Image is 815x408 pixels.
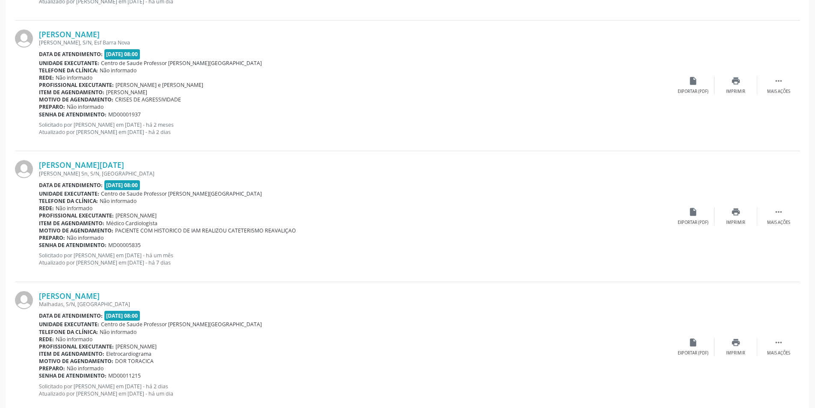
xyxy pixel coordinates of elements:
span: [PERSON_NAME] [116,212,157,219]
b: Telefone da clínica: [39,67,98,74]
span: Eletrocardiograma [106,350,151,357]
span: CRISES DE AGRESSIVIDADE [115,96,181,103]
span: Não informado [100,197,136,205]
div: Malhadas, S/N, [GEOGRAPHIC_DATA] [39,301,672,308]
span: PACIENTE COM HISTORICO DE IAM REALIZOU CATETERISMO REAVALIÇAO [115,227,296,234]
img: img [15,30,33,48]
i: insert_drive_file [688,207,698,217]
i:  [774,207,783,217]
a: [PERSON_NAME] [39,291,100,301]
b: Data de atendimento: [39,312,103,319]
b: Data de atendimento: [39,182,103,189]
div: Exportar (PDF) [678,220,708,226]
span: Não informado [67,103,104,110]
b: Item de agendamento: [39,220,104,227]
b: Rede: [39,205,54,212]
b: Unidade executante: [39,60,99,67]
span: MD00001937 [108,111,141,118]
p: Solicitado por [PERSON_NAME] em [DATE] - há um mês Atualizado por [PERSON_NAME] em [DATE] - há 7 ... [39,252,672,266]
span: DOR TORACICA [115,357,154,365]
b: Unidade executante: [39,190,99,197]
b: Preparo: [39,103,65,110]
b: Profissional executante: [39,212,114,219]
b: Rede: [39,336,54,343]
div: Mais ações [767,350,790,356]
p: Solicitado por [PERSON_NAME] em [DATE] - há 2 dias Atualizado por [PERSON_NAME] em [DATE] - há um... [39,383,672,397]
img: img [15,291,33,309]
span: [PERSON_NAME] [106,89,147,96]
div: Imprimir [726,89,745,95]
b: Profissional executante: [39,343,114,350]
i: print [731,207,741,217]
div: Imprimir [726,350,745,356]
div: Exportar (PDF) [678,350,708,356]
b: Item de agendamento: [39,89,104,96]
span: [DATE] 08:00 [104,49,140,59]
b: Telefone da clínica: [39,328,98,336]
span: Não informado [56,205,92,212]
b: Preparo: [39,234,65,241]
b: Data de atendimento: [39,51,103,58]
a: [PERSON_NAME] [39,30,100,39]
span: Não informado [56,336,92,343]
b: Telefone da clínica: [39,197,98,205]
i: print [731,76,741,86]
span: Não informado [67,365,104,372]
span: [PERSON_NAME] [116,343,157,350]
span: [DATE] 08:00 [104,180,140,190]
i: print [731,338,741,347]
b: Senha de atendimento: [39,241,107,249]
div: Mais ações [767,220,790,226]
img: img [15,160,33,178]
b: Motivo de agendamento: [39,357,113,365]
b: Senha de atendimento: [39,372,107,379]
i: insert_drive_file [688,76,698,86]
i: insert_drive_file [688,338,698,347]
b: Unidade executante: [39,321,99,328]
div: Imprimir [726,220,745,226]
span: [PERSON_NAME] e [PERSON_NAME] [116,81,203,89]
span: Não informado [67,234,104,241]
b: Motivo de agendamento: [39,96,113,103]
i:  [774,338,783,347]
b: Preparo: [39,365,65,372]
span: Centro de Saude Professor [PERSON_NAME][GEOGRAPHIC_DATA] [101,60,262,67]
i:  [774,76,783,86]
a: [PERSON_NAME][DATE] [39,160,124,170]
b: Motivo de agendamento: [39,227,113,234]
b: Profissional executante: [39,81,114,89]
div: Mais ações [767,89,790,95]
span: Não informado [100,67,136,74]
span: MD00011215 [108,372,141,379]
b: Rede: [39,74,54,81]
p: Solicitado por [PERSON_NAME] em [DATE] - há 2 meses Atualizado por [PERSON_NAME] em [DATE] - há 2... [39,121,672,136]
div: [PERSON_NAME] Sn, S/N, [GEOGRAPHIC_DATA] [39,170,672,177]
b: Senha de atendimento: [39,111,107,118]
b: Item de agendamento: [39,350,104,357]
div: [PERSON_NAME], S/N, Esf Barra Nova [39,39,672,46]
span: Não informado [100,328,136,336]
span: Não informado [56,74,92,81]
div: Exportar (PDF) [678,89,708,95]
span: Centro de Saude Professor [PERSON_NAME][GEOGRAPHIC_DATA] [101,190,262,197]
span: Médico Cardiologista [106,220,157,227]
span: [DATE] 08:00 [104,311,140,321]
span: MD00005835 [108,241,141,249]
span: Centro de Saude Professor [PERSON_NAME][GEOGRAPHIC_DATA] [101,321,262,328]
